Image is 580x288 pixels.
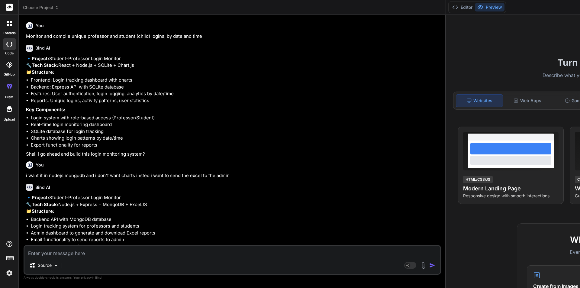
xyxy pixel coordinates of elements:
[31,236,440,243] li: Email functionality to send reports to admin
[4,268,14,278] img: settings
[32,195,49,200] strong: Project:
[5,95,13,100] label: prem
[31,115,440,121] li: Login system with role-based access (Professor/Student)
[31,230,440,237] li: Admin dashboard to generate and download Excel reports
[475,3,504,11] button: Preview
[32,56,49,61] strong: Project:
[36,162,44,168] h6: You
[31,77,440,84] li: Frontend: Login tracking dashboard with charts
[32,202,58,207] strong: Tech Stack:
[26,107,65,112] strong: Key Components:
[26,55,440,76] p: 🔹 Student-Professor Login Monitor 🔧 React + Node.js + SQLite + Chart.js 📁
[3,31,16,36] label: threads
[31,84,440,91] li: Backend: Express API with SQLite database
[26,151,440,158] p: Shall I go ahead and build this login monitoring system?
[31,135,440,142] li: Charts showing login patterns by date/time
[38,262,52,268] p: Source
[32,62,58,68] strong: Tech Stack:
[35,45,50,51] h6: Bind AI
[23,5,59,11] span: Choose Project
[450,3,475,11] button: Editor
[31,128,440,135] li: SQLite database for login tracking
[31,97,440,104] li: Reports: Unique logins, activity patterns, user statistics
[32,69,54,75] strong: Structure:
[420,262,427,269] img: attachment
[31,216,440,223] li: Backend API with MongoDB database
[429,262,435,268] img: icon
[26,172,440,179] p: i want it in nodejs mongodb and i don't want charts insted i want to send the excel to the admin
[26,33,440,40] p: Monitor and compile unique professor and student (child) logins, by date and time
[4,117,15,122] label: Upload
[31,90,440,97] li: Features: User authentication, login logging, analytics by date/time
[4,72,15,77] label: GitHub
[53,263,59,268] img: Pick Models
[81,276,92,279] span: privacy
[35,184,50,190] h6: Bind AI
[31,142,440,149] li: Export functionality for reports
[24,275,441,280] p: Always double-check its answers. Your in Bind
[504,94,551,107] div: Web Apps
[463,184,559,193] h4: Modern Landing Page
[5,51,14,56] label: code
[36,23,44,29] h6: You
[32,208,54,214] strong: Structure:
[31,121,440,128] li: Real-time login monitoring dashboard
[456,94,503,107] div: Websites
[26,194,440,215] p: 🔹 Student-Professor Login Monitor 🔧 Node.js + Express + MongoDB + ExcelJS 📁
[31,243,440,250] li: JWT authentication with role-based access
[463,193,559,199] p: Responsive design with smooth interactions
[463,176,493,183] div: HTML/CSS/JS
[31,223,440,230] li: Login tracking system for professors and students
